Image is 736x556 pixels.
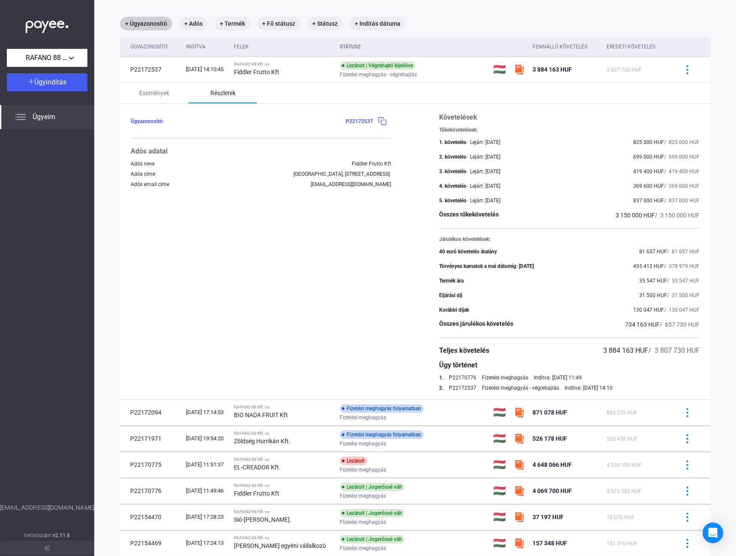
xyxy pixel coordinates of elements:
[293,171,391,177] div: [GEOGRAPHIC_DATA], [STREET_ADDRESS].
[340,465,386,475] span: Fizetési meghagyás
[607,514,634,520] span: 78 076 HUF
[514,512,524,522] img: szamlazzhu-mini
[533,42,587,52] div: Fennálló követelés
[234,516,291,523] strong: Sió-[PERSON_NAME].
[53,532,70,538] strong: v2.11.6
[439,385,443,391] div: 2.
[131,171,155,177] div: Adós címe
[234,405,333,410] div: RAFANO 88 Kft. vs
[664,139,700,145] span: / 825 000 HUF
[45,546,50,551] img: arrow-double-left-grey.svg
[514,433,524,444] img: szamlazzhu-mini
[215,17,250,30] mat-chip: + Termék
[340,517,386,527] span: Fizetési meghagyás
[234,490,279,497] strong: Fiddler Frutto Kft
[340,483,404,491] div: Lezárult | Jogerőssé vált
[667,292,700,298] span: / 31 500 HUF
[439,263,534,269] div: Törvényes kamatok a mai dátumig: [DATE]
[607,436,637,442] span: 520 438 HUF
[533,42,600,52] div: Fennálló követelés
[678,482,696,500] button: more-blue
[307,17,343,30] mat-chip: + Státusz
[346,118,373,124] span: P22172537
[26,16,69,33] img: white-payee-white-dot.svg
[186,434,227,443] div: [DATE] 19:54:20
[639,278,667,284] span: 35 547 HUF
[490,452,511,478] td: 🇭🇺
[234,42,333,52] div: Felek
[234,62,333,67] div: RAFANO 88 Kft. vs
[340,457,367,465] div: Lezárult
[683,487,692,496] img: more-blue
[179,17,208,30] mat-chip: + Adós
[514,486,524,496] img: szamlazzhu-mini
[490,504,511,530] td: 🇭🇺
[340,69,417,80] span: Fizetési meghagyás - végrehajtás
[678,60,696,78] button: more-blue
[607,42,667,52] div: Eredeti követelés
[350,17,406,30] mat-chip: + Indítás dátuma
[466,183,500,189] div: - Lejárt: [DATE]
[639,292,667,298] span: 31 500 HUF
[664,168,700,174] span: / 419 400 HUF
[533,409,567,416] span: 871 078 HUF
[131,118,164,124] span: Ügyazonosító:
[439,375,443,381] div: 1.
[607,462,642,468] span: 4 538 109 HUF
[234,431,333,436] div: RAFANO 88 Kft. vs
[120,426,183,451] td: P22171971
[439,360,700,370] div: Ügy történet
[340,430,424,439] div: Fizetési meghagyás folyamatban
[703,523,723,543] div: Open Intercom Messenger
[466,139,500,145] div: - Lejárt: [DATE]
[186,460,227,469] div: [DATE] 11:51:37
[607,410,637,416] span: 863 275 HUF
[466,154,500,160] div: - Lejárt: [DATE]
[482,385,559,391] div: Fizetési meghagyás - végrehajtás
[33,112,55,122] span: Ügyeim
[234,535,333,541] div: RAFANO 88 Kft. vs
[234,542,326,549] strong: [PERSON_NAME] egyéni vállalkozó
[439,127,700,133] div: Tőkekövetelések:
[439,183,466,189] div: 4. követelés
[439,112,700,123] div: Követelések
[340,535,404,544] div: Lezárult | Jogerőssé vált
[633,183,664,189] span: 369 600 HUF
[490,478,511,504] td: 🇭🇺
[466,198,500,204] div: - Lejárt: [DATE]
[234,412,288,418] strong: BIO NADA FRUIT Kft
[340,439,386,449] span: Fizetési meghagyás
[633,168,664,174] span: 419 400 HUF
[490,400,511,425] td: 🇭🇺
[186,408,227,417] div: [DATE] 17:14:53
[533,461,572,468] span: 4 648 066 HUF
[683,539,692,548] img: more-blue
[15,112,26,122] img: list.svg
[186,42,206,52] div: Indítva
[234,483,333,488] div: RAFANO 88 Kft. vs
[633,307,664,313] span: 130 047 HUF
[667,249,700,255] span: / 81 657 HUF
[439,278,464,284] div: Termék ára
[664,183,700,189] span: / 369 600 HUF
[234,438,290,445] strong: Zöldség Hurrikán Kft.
[439,236,700,242] div: Járulékos követelések:
[664,154,700,160] span: / 699 000 HUF
[439,319,513,330] div: Összes járulékos követelés
[131,146,391,156] div: Adós adatai
[336,37,490,57] th: Státusz
[340,543,386,553] span: Fizetési meghagyás
[639,249,667,255] span: 81 657 HUF
[234,69,279,75] strong: Fiddler Frutto Kft
[439,168,466,174] div: 3. követelés
[234,509,333,514] div: RAFANO 88 Kft. vs
[234,464,281,471] strong: EL-CREADOR Kft.
[565,385,613,391] div: Indítva: [DATE] 14:10
[683,513,692,522] img: more-blue
[139,88,169,98] div: Események
[28,78,34,84] img: plus-white.svg
[664,263,700,269] span: / 378 979 HUF
[678,508,696,526] button: more-blue
[664,198,700,204] span: / 837 000 HUF
[234,457,333,462] div: RAFANO 88 Kft. vs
